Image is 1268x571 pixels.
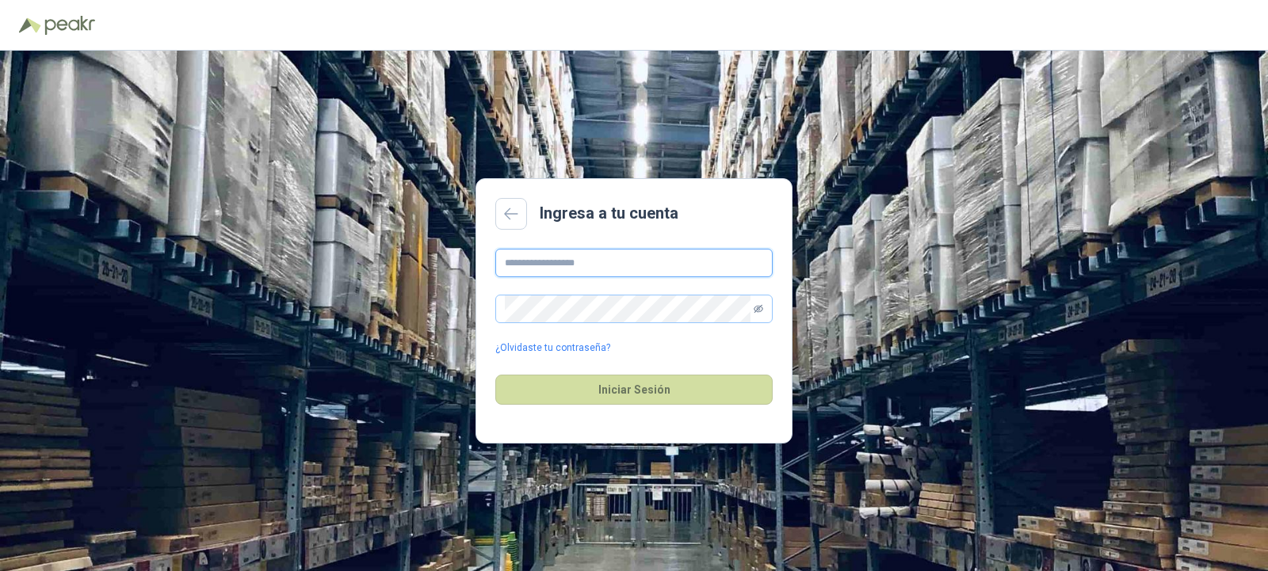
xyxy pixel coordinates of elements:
button: Iniciar Sesión [495,375,773,405]
a: ¿Olvidaste tu contraseña? [495,341,610,356]
span: eye-invisible [754,304,763,314]
h2: Ingresa a tu cuenta [540,201,678,226]
img: Peakr [44,16,95,35]
img: Logo [19,17,41,33]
